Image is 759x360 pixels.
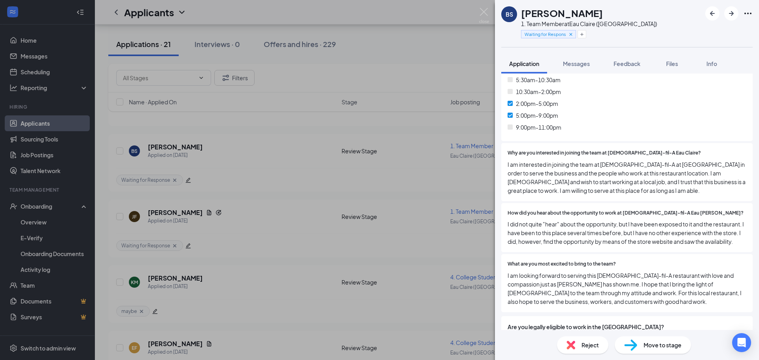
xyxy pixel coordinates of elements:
[508,271,746,306] span: I am looking forward to serving this [DEMOGRAPHIC_DATA]-fil-A restaurant with love and compassion...
[508,220,746,246] span: I did not quite "hear" about the opportunity, but I have been exposed to it and the restaurant. I...
[521,6,603,20] h1: [PERSON_NAME]
[509,60,539,67] span: Application
[666,60,678,67] span: Files
[706,60,717,67] span: Info
[732,333,751,352] div: Open Intercom Messenger
[516,87,561,96] span: 10:30am-2:00pm
[508,260,616,268] span: What are you most excited to bring to the team?
[521,20,657,28] div: 1. Team Member at Eau Claire ([GEOGRAPHIC_DATA])
[525,31,566,38] span: Waiting for Response
[516,99,558,108] span: 2:00pm-5:00pm
[516,75,561,84] span: 5:30am-10:30am
[508,149,701,157] span: Why are you interested in joining the team at [DEMOGRAPHIC_DATA]-fil-A Eau Claire?
[724,6,738,21] button: ArrowRight
[506,10,513,18] div: BS
[705,6,719,21] button: ArrowLeftNew
[508,209,744,217] span: How did you hear about the opportunity to work at [DEMOGRAPHIC_DATA]-fil-A Eau [PERSON_NAME]?
[516,123,561,132] span: 9:00pm-11:00pm
[563,60,590,67] span: Messages
[708,9,717,18] svg: ArrowLeftNew
[582,341,599,349] span: Reject
[580,32,584,37] svg: Plus
[727,9,736,18] svg: ArrowRight
[516,111,558,120] span: 5:00pm-9:00pm
[508,322,746,331] span: Are you legally eligible to work in the [GEOGRAPHIC_DATA]?
[614,60,640,67] span: Feedback
[568,32,574,37] svg: Cross
[578,30,586,38] button: Plus
[743,9,753,18] svg: Ellipses
[508,160,746,195] span: I am interested in joining the team at [DEMOGRAPHIC_DATA]-fil-A at [GEOGRAPHIC_DATA] in order to ...
[644,341,682,349] span: Move to stage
